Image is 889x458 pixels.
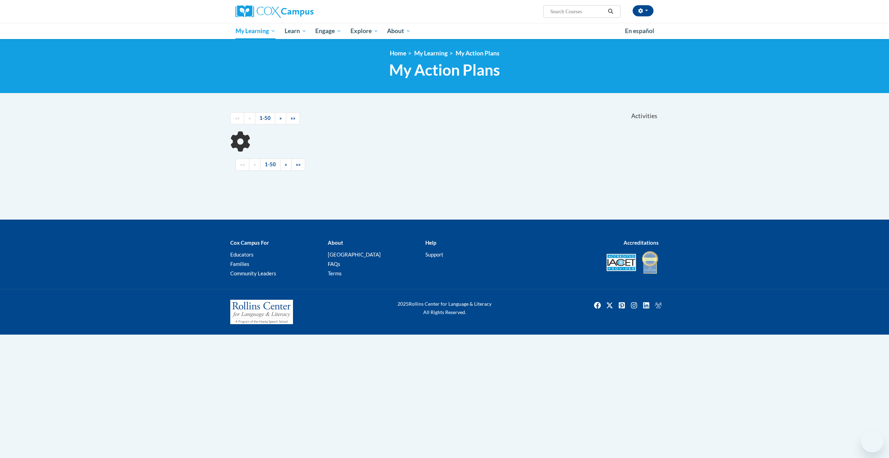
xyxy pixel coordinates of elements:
[624,239,659,246] b: Accreditations
[371,300,518,316] div: Rollins Center for Language & Literacy All Rights Reserved.
[285,161,287,167] span: »
[315,27,341,35] span: Engage
[230,261,249,267] a: Families
[285,27,307,35] span: Learn
[350,27,378,35] span: Explore
[625,27,654,35] span: En español
[456,49,500,57] a: My Action Plans
[235,27,276,35] span: My Learning
[254,161,256,167] span: «
[255,112,275,124] a: 1-50
[628,300,640,311] img: Instagram icon
[653,300,664,311] img: Facebook group icon
[244,112,255,124] a: Previous
[387,27,411,35] span: About
[225,23,664,39] div: Main menu
[328,239,343,246] b: About
[414,49,448,57] a: My Learning
[235,5,368,18] a: Cox Campus
[616,300,627,311] img: Pinterest icon
[311,23,346,39] a: Engage
[425,251,443,258] a: Support
[291,159,305,171] a: End
[328,261,340,267] a: FAQs
[604,300,615,311] a: Twitter
[641,250,659,275] img: IDA® Accredited
[425,239,436,246] b: Help
[628,300,640,311] a: Instagram
[286,112,300,124] a: End
[260,159,280,171] a: 1-50
[383,23,416,39] a: About
[346,23,383,39] a: Explore
[328,251,381,258] a: [GEOGRAPHIC_DATA]
[620,24,659,38] a: En español
[230,251,254,258] a: Educators
[604,300,615,311] img: Twitter icon
[248,115,251,121] span: «
[235,115,240,121] span: ««
[633,5,654,16] button: Account Settings
[280,159,292,171] a: Next
[605,7,616,16] button: Search
[291,115,295,121] span: »»
[230,300,293,324] img: Rollins Center for Language & Literacy - A Program of the Atlanta Speech School
[230,112,244,124] a: Begining
[641,300,652,311] img: LinkedIn icon
[389,61,500,79] span: My Action Plans
[279,115,282,121] span: »
[616,300,627,311] a: Pinterest
[230,239,269,246] b: Cox Campus For
[240,161,245,167] span: ««
[296,161,301,167] span: »»
[231,23,280,39] a: My Learning
[397,301,409,307] span: 2025
[249,159,261,171] a: Previous
[861,430,883,452] iframe: Button to launch messaging window
[592,300,603,311] a: Facebook
[653,300,664,311] a: Facebook Group
[230,270,276,276] a: Community Leaders
[631,112,657,120] span: Activities
[550,7,605,16] input: Search Courses
[390,49,406,57] a: Home
[280,23,311,39] a: Learn
[235,5,314,18] img: Cox Campus
[606,254,636,271] img: Accredited IACET® Provider
[641,300,652,311] a: Linkedin
[592,300,603,311] img: Facebook icon
[235,159,249,171] a: Begining
[275,112,286,124] a: Next
[328,270,342,276] a: Terms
